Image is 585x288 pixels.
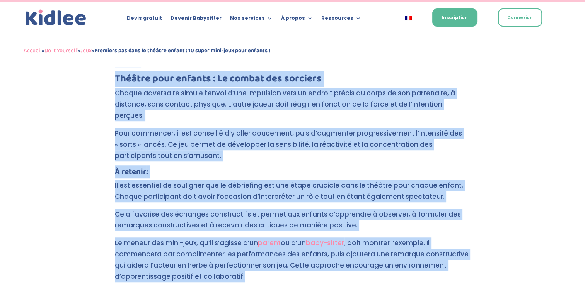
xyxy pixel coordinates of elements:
[80,46,92,55] a: Jeux
[258,238,281,247] a: parent
[115,168,471,180] h4: :
[432,8,477,27] a: Inscription
[115,180,471,209] p: Il est essentiel de souligner que le débriefing est une étape cruciale dans le théâtre pour chaqu...
[321,15,361,24] a: Ressources
[115,237,471,282] p: Le meneur des mini-jeux, qu’il s’agisse d’un ou d’un , doit montrer l’exemple. Il commencera par ...
[115,165,146,178] strong: À retenir
[115,88,471,128] p: Chaque adversaire simule l’envoi d’une impulsion vers un endroit précis du corps de son partenair...
[230,15,273,24] a: Nos services
[405,16,412,20] img: Français
[24,8,88,28] img: logo_kidlee_bleu
[127,15,162,24] a: Devis gratuit
[115,209,471,238] p: Cela favorise des échanges constructifs et permet aux enfants d’apprendre à observer, à formuler ...
[171,15,222,24] a: Devenir Babysitter
[24,46,270,55] span: » » »
[281,15,313,24] a: À propos
[115,74,471,88] h3: Théâtre pour enfants : Le combat des sorciers
[94,46,270,55] strong: Premiers pas dans le théâtre enfant : 10 super mini-jeux pour enfants !
[306,238,344,247] a: baby-sitter
[44,46,78,55] a: Do It Yourself
[498,8,542,27] a: Connexion
[24,46,42,55] a: Accueil
[115,128,471,168] p: Pour commencer, il est conseillé d’y aller doucement, puis d’augmenter progressivement l’intensit...
[24,8,88,28] a: Kidlee Logo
